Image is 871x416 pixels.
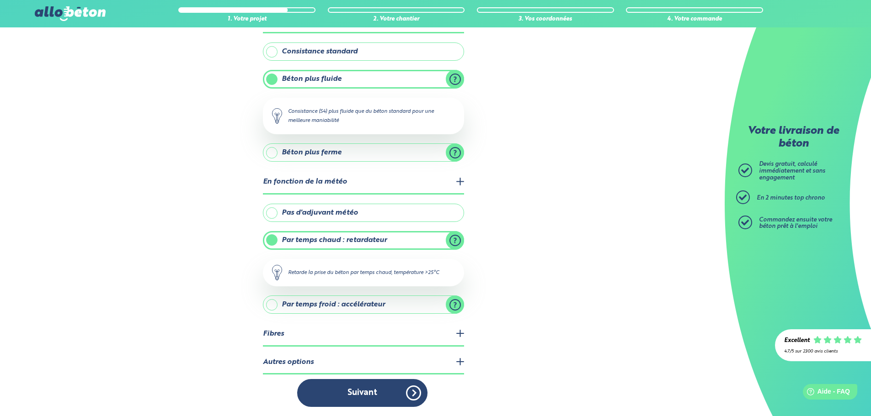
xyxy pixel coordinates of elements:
[263,323,464,346] legend: Fibres
[477,16,614,23] div: 3. Vos coordonnées
[263,171,464,194] legend: En fonction de la météo
[178,16,315,23] div: 1. Votre projet
[263,42,464,61] label: Consistance standard
[263,231,464,249] label: Par temps chaud : retardateur
[741,125,846,150] p: Votre livraison de béton
[263,98,464,134] div: Consistance (S4) plus fluide que du béton standard pour une meilleure maniabilité
[263,70,464,88] label: Béton plus fluide
[790,380,861,406] iframe: Help widget launcher
[263,259,464,286] div: Retarde la prise du béton par temps chaud, température >25°C
[263,204,464,222] label: Pas d'adjuvant météo
[626,16,763,23] div: 4. Votre commande
[757,195,825,201] span: En 2 minutes top chrono
[759,161,825,180] span: Devis gratuit, calculé immédiatement et sans engagement
[759,217,832,230] span: Commandez ensuite votre béton prêt à l'emploi
[784,349,862,354] div: 4.7/5 sur 2300 avis clients
[297,379,427,407] button: Suivant
[263,295,464,314] label: Par temps froid : accélérateur
[263,351,464,374] legend: Autres options
[784,337,810,344] div: Excellent
[328,16,465,23] div: 2. Votre chantier
[263,143,464,162] label: Béton plus ferme
[35,6,105,21] img: allobéton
